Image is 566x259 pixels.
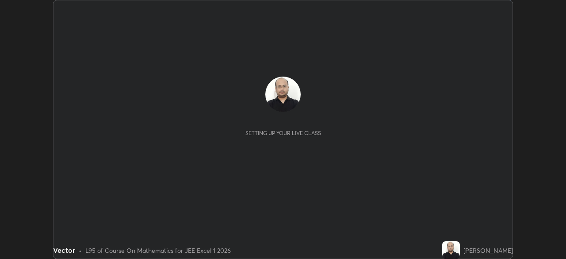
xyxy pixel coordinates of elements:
[463,246,513,255] div: [PERSON_NAME]
[442,241,460,259] img: 83f50dee00534478af7b78a8c624c472.jpg
[245,130,321,136] div: Setting up your live class
[265,77,301,112] img: 83f50dee00534478af7b78a8c624c472.jpg
[79,246,82,255] div: •
[53,245,75,255] div: Vector
[85,246,231,255] div: L95 of Course On Mathematics for JEE Excel 1 2026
